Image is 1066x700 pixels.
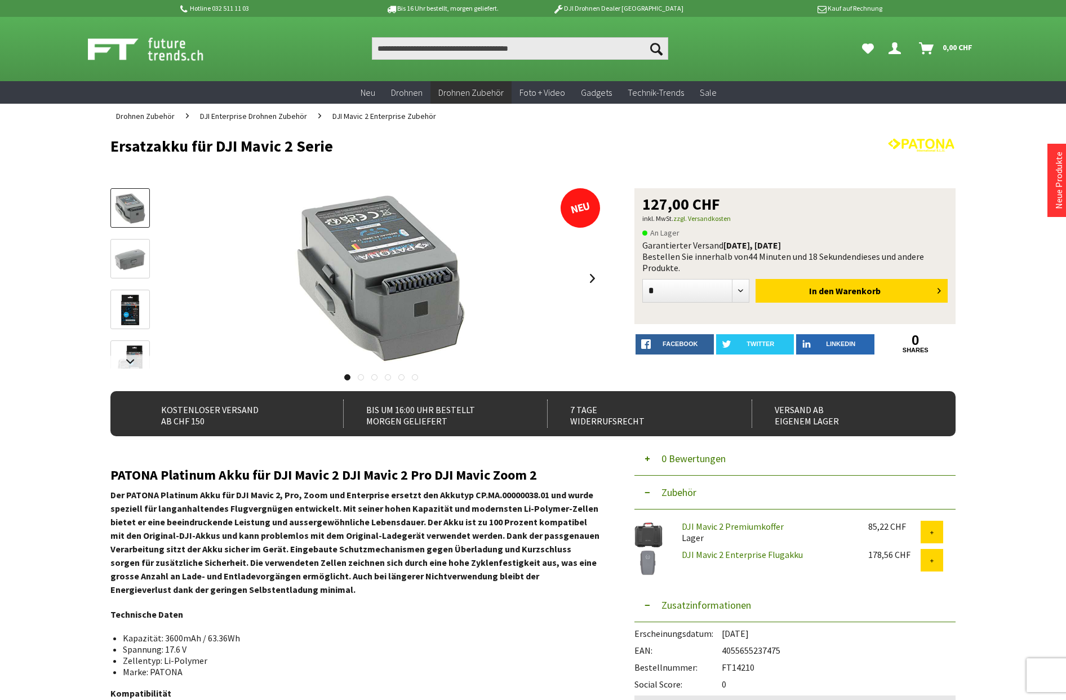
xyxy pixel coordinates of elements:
[836,285,881,296] span: Warenkorb
[796,334,874,355] a: LinkedIn
[581,87,612,98] span: Gadgets
[914,37,978,60] a: Warenkorb
[634,679,722,690] span: Social Score:
[752,400,931,428] div: Versand ab eigenem Lager
[634,549,663,577] img: DJI Mavic 2 Enterprise Flugakku
[123,655,592,666] li: Zellentyp: Li-Polymer
[372,37,668,60] input: Produkt, Marke, Kategorie, EAN, Artikelnummer…
[634,588,956,622] button: Zusatzinformationen
[110,468,601,482] h2: PATONA Platinum Akku für DJI Mavic 2 DJI Mavic 2 Pro DJI Mavic Zoom 2
[692,81,725,104] a: Sale
[747,340,774,347] span: twitter
[856,37,880,60] a: Meine Favoriten
[723,240,781,251] b: [DATE], [DATE]
[110,138,787,154] h1: Ersatzakku für DJI Mavic 2 Serie
[110,688,171,699] strong: Kompatibilität
[634,628,722,639] span: Erscheinungsdatum:
[682,521,784,532] a: DJI Mavic 2 Premiumkoffer
[194,104,313,129] a: DJI Enterprise Drohnen Zubehör
[877,347,955,354] a: shares
[645,37,668,60] button: Suchen
[200,111,307,121] span: DJI Enterprise Drohnen Zubehör
[530,2,706,15] p: DJI Drohnen Dealer [GEOGRAPHIC_DATA]
[673,214,731,223] a: zzgl. Versandkosten
[706,2,882,15] p: Kauf auf Rechnung
[756,279,948,303] button: In den Warenkorb
[88,35,228,63] img: Shop Futuretrends - zur Startseite wechseln
[748,251,856,262] span: 44 Minuten und 18 Sekunden
[547,400,727,428] div: 7 Tage Widerrufsrecht
[634,656,956,673] div: FT14210
[634,645,722,656] span: EAN:
[178,2,354,15] p: Hotline 032 511 11 03
[682,549,803,560] a: DJI Mavic 2 Enterprise Flugakku
[634,442,956,476] button: 0 Bewertungen
[1053,152,1064,209] a: Neue Produkte
[700,87,717,98] span: Sale
[620,81,692,104] a: Technik-Trends
[888,138,956,153] img: Patona
[634,662,722,673] span: Bestellnummer:
[116,111,175,121] span: Drohnen Zubehör
[343,400,523,428] div: Bis um 16:00 Uhr bestellt Morgen geliefert
[943,38,972,56] span: 0,00 CHF
[430,81,512,104] a: Drohnen Zubehör
[438,87,504,98] span: Drohnen Zubehör
[884,37,910,60] a: Hi, Serdar - Dein Konto
[642,212,948,225] p: inkl. MwSt.
[354,2,530,15] p: Bis 16 Uhr bestellt, morgen geliefert.
[877,334,955,347] a: 0
[826,340,855,347] span: LinkedIn
[868,549,921,560] div: 178,56 CHF
[663,340,698,347] span: facebook
[114,192,146,224] img: Vorschau: Ersatzakku für DJI Mavic 2 Serie
[139,400,318,428] div: Kostenloser Versand ab CHF 150
[868,521,921,532] div: 85,22 CHF
[634,622,956,639] div: [DATE]
[110,104,180,129] a: Drohnen Zubehör
[642,196,720,212] span: 127,00 CHF
[519,87,565,98] span: Foto + Video
[290,188,472,369] img: Ersatzakku für DJI Mavic 2 Serie
[634,673,956,690] div: 0
[123,632,592,644] li: Kapazität: 3600mAh / 63.36Wh
[332,111,436,121] span: DJI Mavic 2 Enterprise Zubehör
[123,666,592,677] li: Marke: PATONA
[716,334,794,355] a: twitter
[673,521,859,543] div: Lager
[634,521,663,549] img: DJI Mavic 2 Premiumkoffer
[110,609,183,620] strong: Technische Daten
[642,240,948,273] div: Garantierter Versand Bestellen Sie innerhalb von dieses und andere Produkte.
[123,644,592,655] li: Spannung: 17.6 V
[634,476,956,510] button: Zubehör
[327,104,442,129] a: DJI Mavic 2 Enterprise Zubehör
[628,87,684,98] span: Technik-Trends
[642,226,679,240] span: An Lager
[361,87,375,98] span: Neu
[809,285,834,296] span: In den
[383,81,430,104] a: Drohnen
[636,334,714,355] a: facebook
[634,639,956,656] div: 4055655237475
[353,81,383,104] a: Neu
[512,81,573,104] a: Foto + Video
[391,87,423,98] span: Drohnen
[110,489,599,595] strong: Der PATONA Platinum Akku für DJI Mavic 2, Pro, Zoom und Enterprise ersetzt den Akkutyp CP.MA.0000...
[573,81,620,104] a: Gadgets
